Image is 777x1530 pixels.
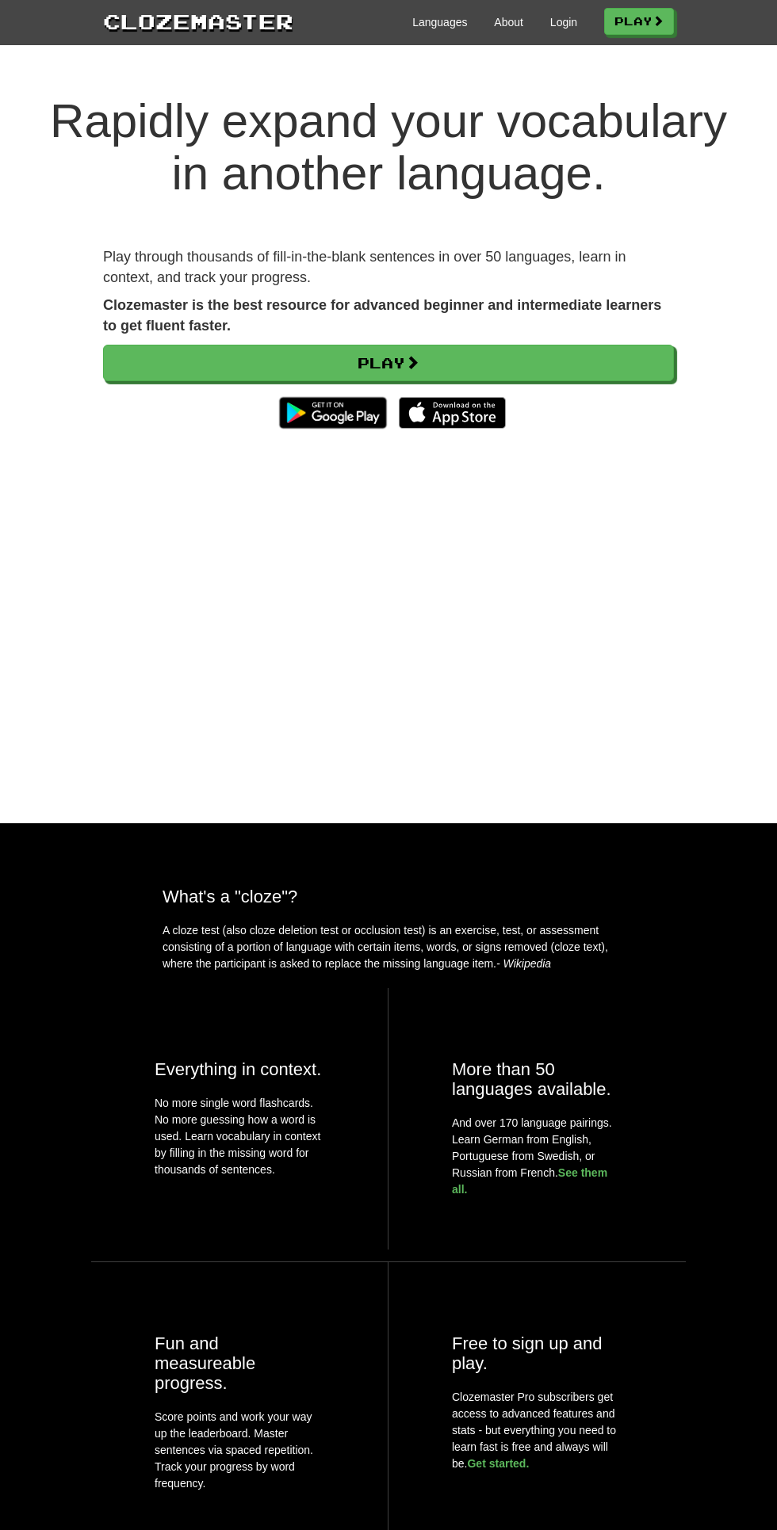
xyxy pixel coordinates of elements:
[163,922,614,972] p: A cloze test (also cloze deletion test or occlusion test) is an exercise, test, or assessment con...
[452,1115,622,1198] p: And over 170 language pairings. Learn German from English, Portuguese from Swedish, or Russian fr...
[412,14,467,30] a: Languages
[452,1334,622,1373] h2: Free to sign up and play.
[399,397,506,429] img: Download_on_the_App_Store_Badge_US-UK_135x40-25178aeef6eb6b83b96f5f2d004eda3bffbb37122de64afbaef7...
[550,14,577,30] a: Login
[271,389,394,437] img: Get it on Google Play
[163,887,614,906] h2: What's a "cloze"?
[103,6,293,36] a: Clozemaster
[155,1409,324,1492] p: Score points and work your way up the leaderboard. Master sentences via spaced repetition. Track ...
[452,1389,622,1472] p: Clozemaster Pro subscribers get access to advanced features and stats - but everything you need t...
[103,345,674,381] a: Play
[103,247,674,288] p: Play through thousands of fill-in-the-blank sentences in over 50 languages, learn in context, and...
[494,14,523,30] a: About
[155,1334,324,1393] h2: Fun and measureable progress.
[155,1059,324,1079] h2: Everything in context.
[467,1457,529,1470] a: Get started.
[103,297,661,334] strong: Clozemaster is the best resource for advanced beginner and intermediate learners to get fluent fa...
[604,8,674,35] a: Play
[452,1166,607,1196] a: See them all.
[155,1095,324,1186] p: No more single word flashcards. No more guessing how a word is used. Learn vocabulary in context ...
[496,957,551,970] em: - Wikipedia
[452,1059,622,1099] h2: More than 50 languages available.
